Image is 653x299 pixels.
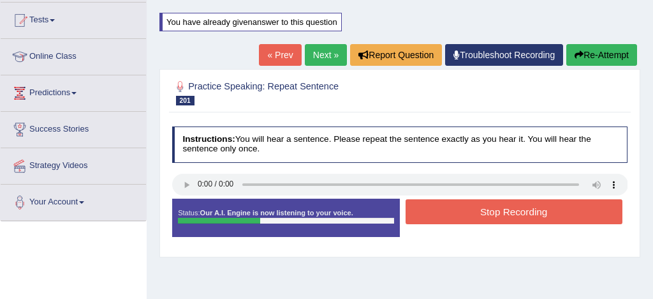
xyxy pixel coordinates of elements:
[159,13,342,31] div: You have already given answer to this question
[445,44,563,66] a: Troubleshoot Recording
[305,44,347,66] a: Next »
[1,39,146,71] a: Online Class
[1,75,146,107] a: Predictions
[1,148,146,180] a: Strategy Videos
[172,79,455,105] h2: Practice Speaking: Repeat Sentence
[1,112,146,144] a: Success Stories
[259,44,301,66] a: « Prev
[172,126,628,163] h4: You will hear a sentence. Please repeat the sentence exactly as you hear it. You will hear the se...
[1,185,146,217] a: Your Account
[172,199,400,237] div: Status:
[176,96,194,105] span: 201
[1,3,146,34] a: Tests
[182,134,235,144] b: Instructions:
[350,44,442,66] button: Report Question
[200,209,353,217] strong: Our A.I. Engine is now listening to your voice.
[406,199,622,224] button: Stop Recording
[566,44,637,66] button: Re-Attempt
